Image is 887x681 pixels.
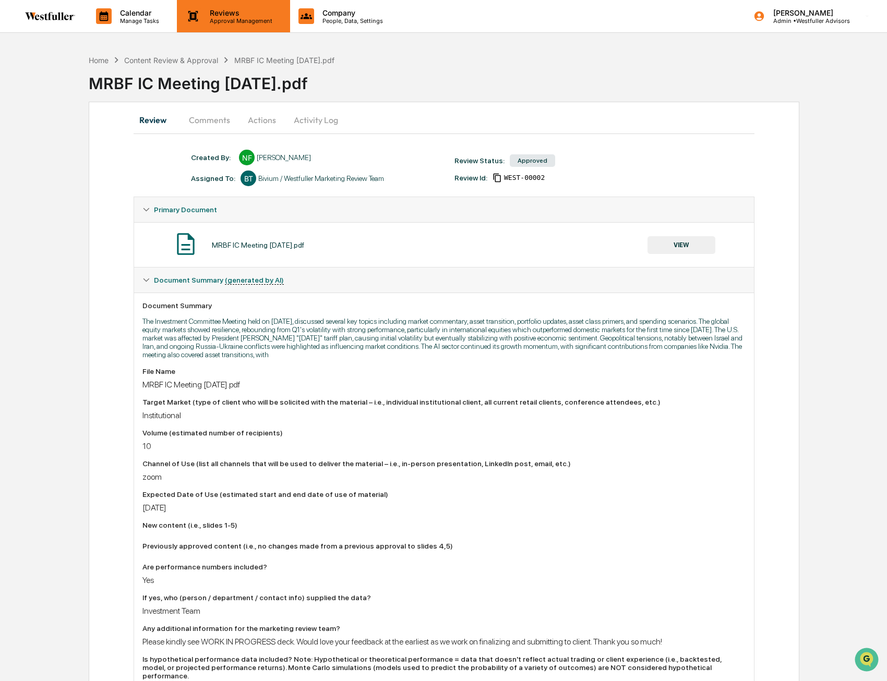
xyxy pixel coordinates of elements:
div: 10 [142,441,746,451]
p: Company [314,8,388,17]
span: dddcee63-616d-441b-8114-8429cb3526e1 [504,174,545,182]
img: Michaeldziura [10,132,27,149]
div: [DATE] [142,503,746,513]
span: • [78,142,81,150]
div: MRBF IC Meeting [DATE].pdf [89,66,887,93]
span: • [87,170,90,178]
iframe: Open customer support [854,647,882,675]
div: Yes [142,575,746,585]
p: Reviews [201,8,278,17]
div: Assigned To: [191,174,235,183]
span: Data Lookup [21,233,66,244]
div: Volume (estimated number of recipients) [142,429,746,437]
div: zoom [142,472,746,482]
span: Preclearance [21,213,67,224]
p: Manage Tasks [112,17,164,25]
button: Start new chat [177,83,190,95]
div: Please kindly see WORK IN PROGRESS deck. Would love your feedback at the earliest as we work on f... [142,637,746,647]
div: Any additional information for the marketing review team? [142,624,746,633]
span: [DATE] [83,142,105,150]
a: 🖐️Preclearance [6,209,71,228]
div: Investment Team [142,606,746,616]
div: Home [89,56,109,65]
button: Actions [238,107,285,132]
div: Start new chat [47,80,171,90]
div: Document Summary [142,301,746,310]
img: 1746055101610-c473b297-6a78-478c-a979-82029cc54cd1 [10,80,29,99]
div: If yes, who (person / department / contact info) supplied the data? [142,593,746,602]
p: Calendar [112,8,164,17]
button: See all [162,114,190,126]
span: Primary Document [154,205,217,214]
p: [PERSON_NAME] [765,8,850,17]
div: Primary Document [134,222,754,267]
a: 🔎Data Lookup [6,229,70,248]
div: Channel of Use (list all channels that will be used to deliver the material – i.e., in-person pre... [142,459,746,468]
p: Approval Management [201,17,278,25]
span: Michaeldziura [32,142,76,150]
p: The Investment Committee Meeting held on [DATE], discussed several key topics including market co... [142,317,746,359]
a: Powered byPylon [74,258,126,266]
img: 1746055101610-c473b297-6a78-478c-a979-82029cc54cd1 [21,171,29,179]
img: 8933085812038_c878075ebb4cc5468115_72.jpg [22,80,41,99]
p: People, Data, Settings [314,17,388,25]
span: Pylon [104,259,126,266]
span: [PERSON_NAME] [32,170,85,178]
span: [DATE] [92,170,114,178]
p: Admin • Westfuller Advisors [765,17,850,25]
button: Review [134,107,181,132]
div: Target Market (type of client who will be solicited with the material – i.e., individual institut... [142,398,746,406]
a: 🗄️Attestations [71,209,134,228]
div: Primary Document [134,197,754,222]
div: BT [241,171,256,186]
img: Document Icon [173,231,199,257]
div: Expected Date of Use (estimated start and end date of use of material) [142,490,746,498]
div: File Name [142,367,746,375]
div: 🗄️ [76,214,84,223]
div: Previously approved content (i.e., no changes made from a previous approval to slides 4,5) [142,542,746,550]
div: Institutional [142,410,746,420]
div: secondary tabs example [134,107,754,132]
div: MRBF IC Meeting [DATE].pdf [142,380,746,390]
div: We're available if you need us! [47,90,143,99]
div: Approved [510,154,555,167]
div: Created By: ‎ ‎ [191,153,234,162]
div: MRBF IC Meeting [DATE].pdf [234,56,334,65]
p: How can we help? [10,22,190,39]
button: VIEW [648,236,715,254]
div: Bivium / Westfuller Marketing Review Team [258,174,384,183]
div: Past conversations [10,116,70,124]
div: Review Id: [454,174,487,182]
button: Comments [181,107,238,132]
div: Is hypothetical performance data included? Note: Hypothetical or theoretical performance = data t... [142,655,746,680]
div: 🖐️ [10,214,19,223]
div: 🔎 [10,234,19,242]
div: NF [239,150,255,165]
div: Review Status: [454,156,505,165]
img: logo [25,12,75,20]
div: Document Summary (generated by AI) [134,267,754,293]
button: Activity Log [285,107,346,132]
img: Jack Rasmussen [10,160,27,177]
div: Content Review & Approval [124,56,218,65]
div: Are performance numbers included? [142,563,746,571]
span: Attestations [86,213,129,224]
u: (generated by AI) [225,276,284,285]
span: Document Summary [154,276,284,284]
div: MRBF IC Meeting [DATE].pdf [212,241,304,249]
div: [PERSON_NAME] [257,153,311,162]
div: New content (i.e., slides 1-5) [142,521,746,529]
